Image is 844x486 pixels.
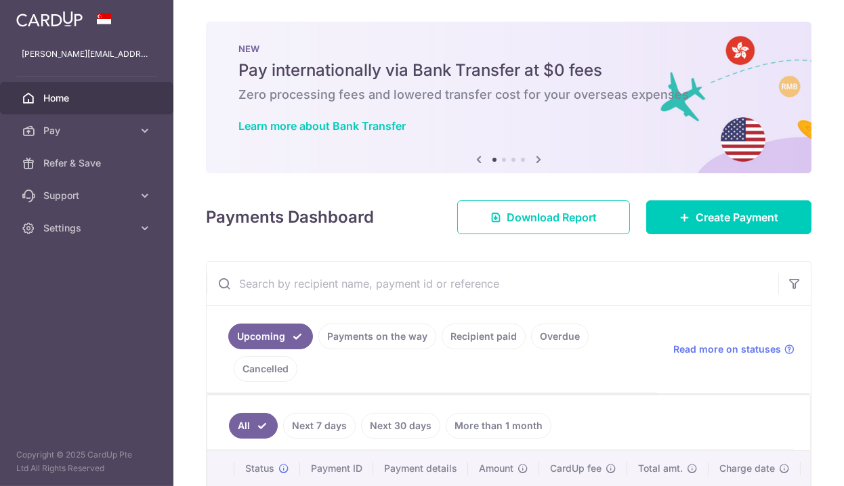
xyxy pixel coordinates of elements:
[673,343,795,356] a: Read more on statuses
[16,11,83,27] img: CardUp
[43,91,133,105] span: Home
[283,413,356,439] a: Next 7 days
[696,209,778,225] span: Create Payment
[22,47,152,61] p: [PERSON_NAME][EMAIL_ADDRESS][DOMAIN_NAME]
[673,343,781,356] span: Read more on statuses
[228,324,313,349] a: Upcoming
[207,262,778,305] input: Search by recipient name, payment id or reference
[238,87,779,103] h6: Zero processing fees and lowered transfer cost for your overseas expenses
[43,189,133,202] span: Support
[719,462,775,475] span: Charge date
[507,209,597,225] span: Download Report
[238,43,779,54] p: NEW
[373,451,468,486] th: Payment details
[442,324,526,349] a: Recipient paid
[300,451,373,486] th: Payment ID
[479,462,513,475] span: Amount
[550,462,602,475] span: CardUp fee
[238,60,779,81] h5: Pay internationally via Bank Transfer at $0 fees
[238,119,406,133] a: Learn more about Bank Transfer
[646,200,811,234] a: Create Payment
[361,413,440,439] a: Next 30 days
[234,356,297,382] a: Cancelled
[446,413,551,439] a: More than 1 month
[206,22,811,173] img: Bank transfer banner
[229,413,278,439] a: All
[43,124,133,137] span: Pay
[245,462,274,475] span: Status
[43,156,133,170] span: Refer & Save
[638,462,683,475] span: Total amt.
[206,205,374,229] h4: Payments Dashboard
[318,324,436,349] a: Payments on the way
[30,9,58,22] span: Help
[531,324,589,349] a: Overdue
[43,221,133,235] span: Settings
[457,200,630,234] a: Download Report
